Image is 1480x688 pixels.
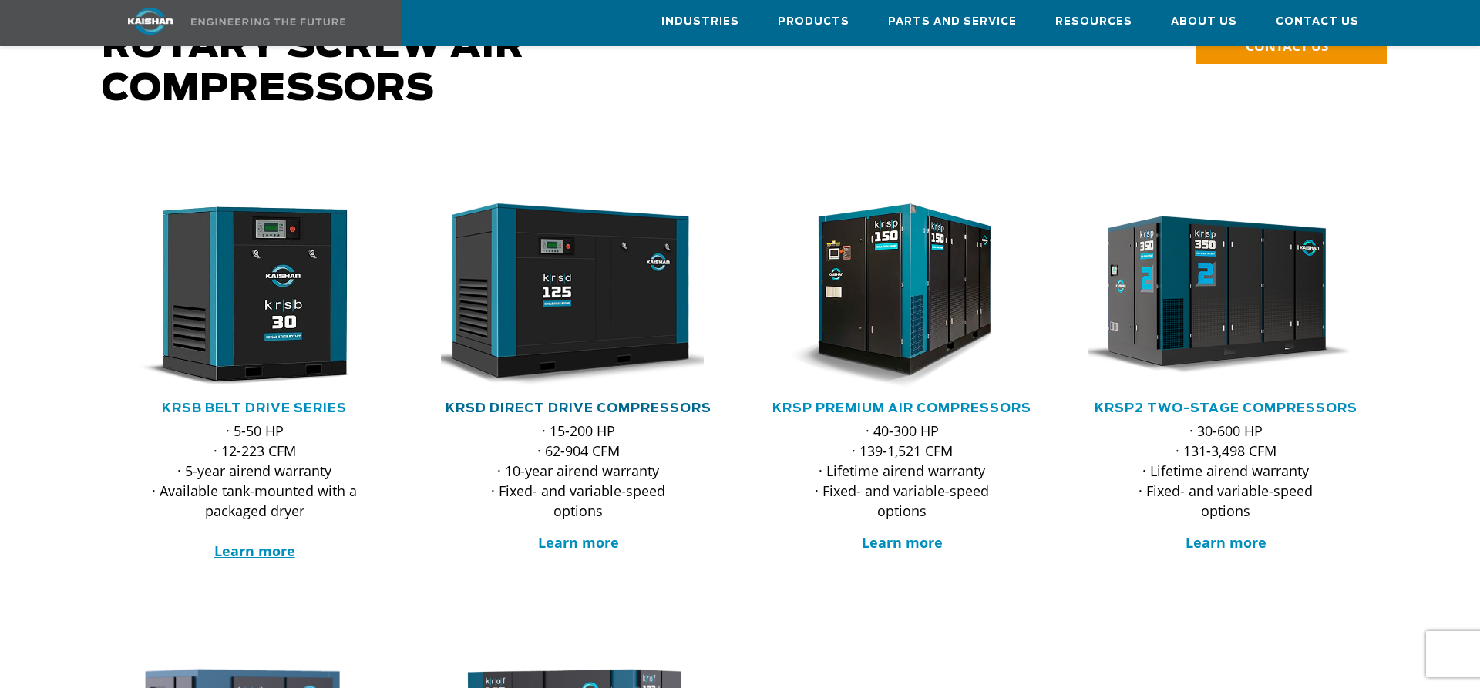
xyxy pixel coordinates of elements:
[661,13,739,31] span: Industries
[1095,402,1357,414] a: KRSP2 Two-Stage Compressors
[795,421,1008,521] p: · 40-300 HP · 139-1,521 CFM · Lifetime airend warranty · Fixed- and variable-speed options
[862,533,943,552] a: Learn more
[778,1,849,42] a: Products
[441,203,715,388] div: krsd125
[1055,13,1132,31] span: Resources
[191,18,345,25] img: Engineering the future
[162,402,347,414] a: KRSB Belt Drive Series
[661,1,739,42] a: Industries
[472,421,684,521] p: · 15-200 HP · 62-904 CFM · 10-year airend warranty · Fixed- and variable-speed options
[1171,1,1237,42] a: About Us
[765,203,1039,388] div: krsp150
[888,13,1017,31] span: Parts and Service
[1088,203,1363,388] div: krsp350
[1077,203,1351,388] img: krsp350
[1171,13,1237,31] span: About Us
[778,13,849,31] span: Products
[1276,1,1359,42] a: Contact Us
[753,203,1028,388] img: krsp150
[1276,13,1359,31] span: Contact Us
[772,402,1031,414] a: KRSP Premium Air Compressors
[1186,533,1266,552] a: Learn more
[446,402,711,414] a: KRSD Direct Drive Compressors
[888,1,1017,42] a: Parts and Service
[1119,421,1332,521] p: · 30-600 HP · 131-3,498 CFM · Lifetime airend warranty · Fixed- and variable-speed options
[117,203,392,388] div: krsb30
[429,203,704,388] img: krsd125
[106,203,380,388] img: krsb30
[538,533,619,552] a: Learn more
[148,421,361,561] p: · 5-50 HP · 12-223 CFM · 5-year airend warranty · Available tank-mounted with a packaged dryer
[1055,1,1132,42] a: Resources
[1196,29,1387,64] a: CONTACT US
[214,542,295,560] a: Learn more
[92,8,208,35] img: kaishan logo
